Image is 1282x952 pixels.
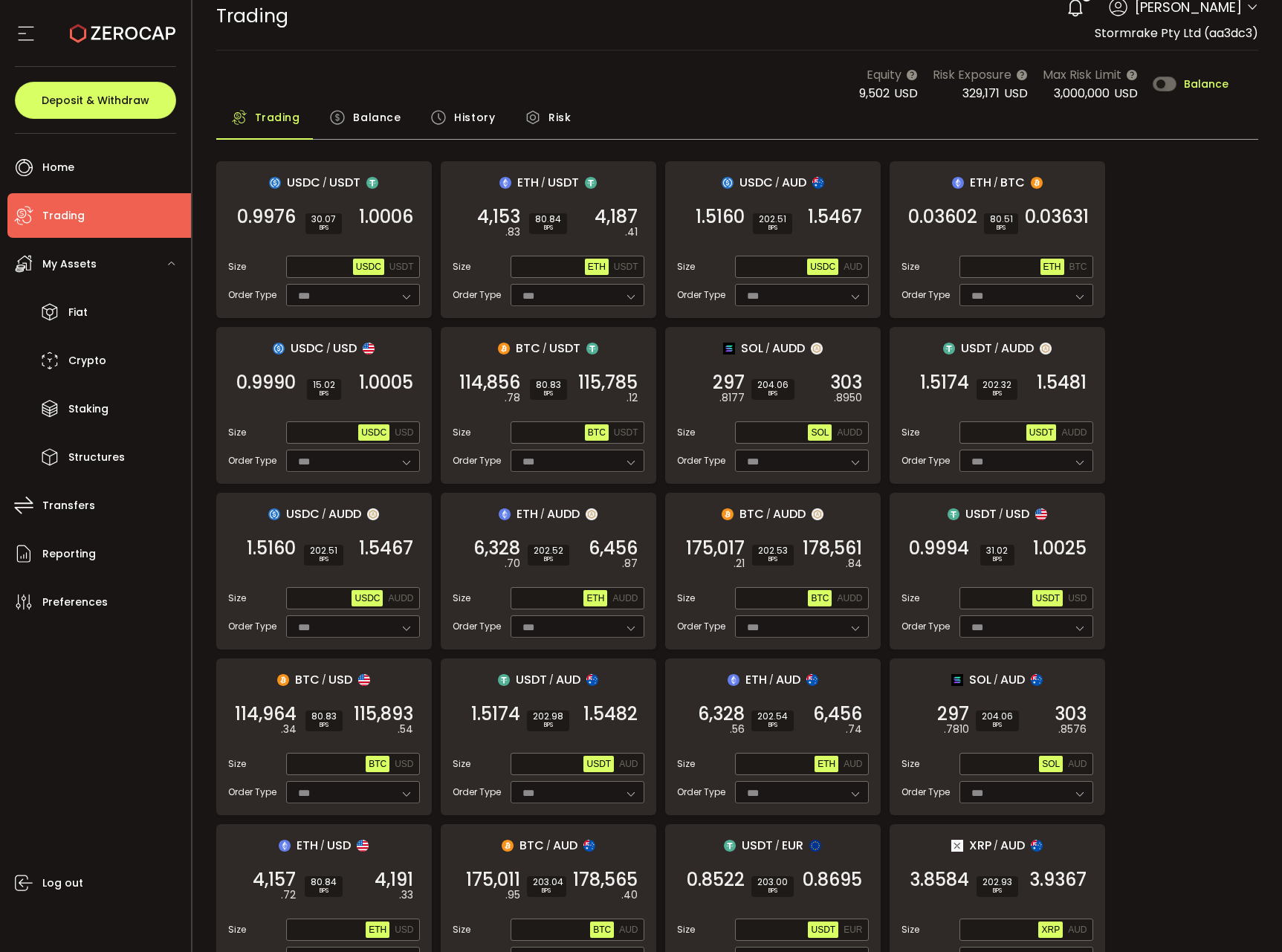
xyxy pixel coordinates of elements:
span: Order Type [677,454,725,467]
span: Size [677,592,695,605]
span: BTC [369,759,386,769]
img: usdt_portfolio.svg [585,177,597,189]
i: BPS [310,555,337,564]
span: 0.9990 [236,375,296,390]
span: AUDD [837,427,862,438]
span: 115,893 [354,707,413,722]
i: BPS [757,389,789,398]
button: USDC [358,424,389,441]
span: BTC [1000,173,1025,192]
span: AUDD [328,505,361,523]
span: 1.5174 [471,707,520,722]
span: USD [328,670,352,689]
img: zuPXiwguUFiBOIQyqLOiXsnnNitlx7q4LCwEbLHADjIpTka+Lip0HH8D0VTrd02z+wEAAAAASUVORK5CYII= [1040,343,1052,354]
i: BPS [313,389,335,398]
span: AUDD [612,593,638,603]
span: Size [901,426,919,439]
button: AUDD [385,590,416,606]
span: BTC [739,505,764,523]
button: USDT [1032,590,1063,606]
span: 297 [713,375,745,390]
span: 329,171 [962,85,1000,102]
span: AUD [556,670,580,689]
em: .8950 [834,390,862,406]
img: eth_portfolio.svg [499,177,511,189]
span: ETH [745,670,767,689]
em: / [540,508,545,521]
span: SOL [1042,759,1060,769]
img: usdc_portfolio.svg [273,343,285,354]
span: Order Type [453,620,501,633]
span: 80.51 [990,215,1012,224]
img: aud_portfolio.svg [812,177,824,189]
img: usdc_portfolio.svg [269,177,281,189]
span: USDC [355,593,380,603]
img: aud_portfolio.svg [1031,674,1043,686]
button: AUD [1065,922,1090,938]
i: BPS [990,224,1012,233]
span: 202.53 [758,546,788,555]
em: .70 [505,556,520,571]
button: USD [392,756,416,772]
img: usdt_portfolio.svg [943,343,955,354]
em: / [541,176,546,190]
span: Order Type [453,454,501,467]
button: BTC [1066,259,1090,275]
span: Trading [216,3,288,29]
span: BTC [295,670,320,689]
button: ETH [815,756,838,772]
span: AUDD [773,505,806,523]
span: USDT [965,505,997,523]
img: eur_portfolio.svg [809,840,821,852]
img: aud_portfolio.svg [586,674,598,686]
button: BTC [366,756,389,772]
img: usd_portfolio.svg [363,343,375,354]
img: usdc_portfolio.svg [268,508,280,520]
span: ETH [586,593,604,603]
img: usdt_portfolio.svg [498,674,510,686]
span: Order Type [228,288,276,302]
span: Balance [353,103,401,132]
span: 6,456 [813,707,862,722]
span: Size [453,426,470,439]
span: AUD [1000,670,1025,689]
span: BTC [1069,262,1087,272]
img: btc_portfolio.svg [498,343,510,354]
img: btc_portfolio.svg [502,840,514,852]
span: SOL [969,670,991,689]
em: / [994,342,999,355]
span: USD [395,427,413,438]
span: 3,000,000 [1054,85,1110,102]
button: BTC [590,922,614,938]
button: AUD [1065,756,1090,772]
span: USDC [739,173,773,192]
button: Deposit & Withdraw [15,82,176,119]
em: .78 [505,390,520,406]
span: History [454,103,495,132]
em: .34 [281,722,297,737]
span: USD [395,759,413,769]
button: USD [1065,590,1090,606]
em: / [994,673,998,687]
span: 202.54 [757,712,788,721]
button: USDC [807,259,838,275]
button: AUDD [834,424,865,441]
span: Risk [548,103,571,132]
em: / [322,508,326,521]
span: Trading [42,205,85,227]
span: 9,502 [859,85,890,102]
span: USDT [549,339,580,357]
button: USDT [808,922,838,938]
button: AUDD [1058,424,1090,441]
button: AUD [841,259,865,275]
span: 6,456 [589,541,638,556]
img: btc_portfolio.svg [277,674,289,686]
span: 303 [1055,707,1087,722]
span: 1.5467 [359,541,413,556]
em: / [326,342,331,355]
span: 1.5160 [696,210,745,224]
span: USD [1006,505,1029,523]
em: / [994,176,998,190]
span: 0.03631 [1025,210,1089,224]
button: AUDD [834,590,865,606]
